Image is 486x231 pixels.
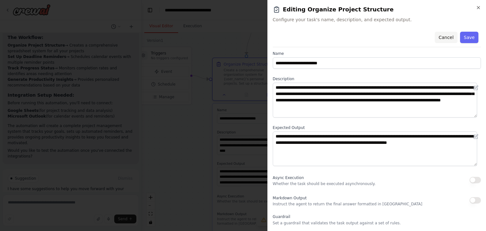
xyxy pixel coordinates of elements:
label: Expected Output [273,125,481,130]
h2: Editing Organize Project Structure [273,5,481,14]
p: Whether the task should be executed asynchronously. [273,181,376,186]
label: Description [273,76,481,81]
p: Set a guardrail that validates the task output against a set of rules. [273,221,481,226]
span: Configure your task's name, description, and expected output. [273,16,481,23]
label: Guardrail [273,214,481,219]
button: Save [460,32,478,43]
label: Name [273,51,481,56]
button: Open in editor [472,84,480,92]
span: Async Execution [273,176,304,180]
span: Markdown Output [273,196,307,200]
p: Instruct the agent to return the final answer formatted in [GEOGRAPHIC_DATA] [273,202,422,207]
button: Cancel [435,32,457,43]
button: Open in editor [472,133,480,140]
